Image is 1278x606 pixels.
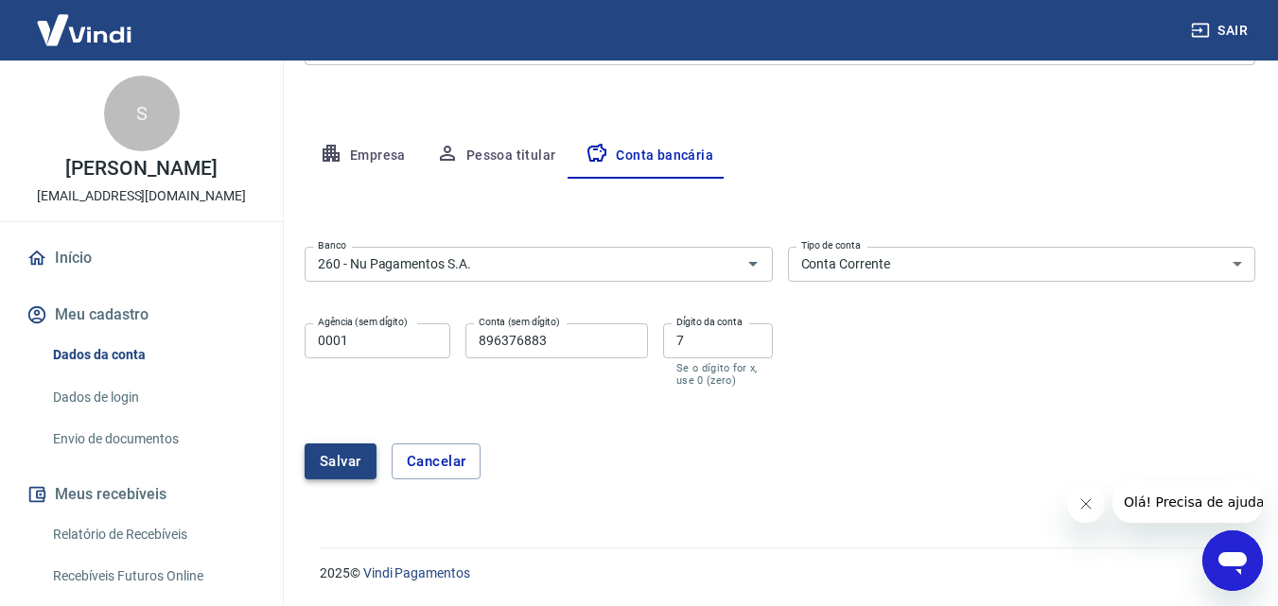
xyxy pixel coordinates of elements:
[570,133,728,179] button: Conta bancária
[801,238,861,252] label: Tipo de conta
[23,294,260,336] button: Meu cadastro
[37,186,246,206] p: [EMAIL_ADDRESS][DOMAIN_NAME]
[45,515,260,554] a: Relatório de Recebíveis
[45,420,260,459] a: Envio de documentos
[45,378,260,417] a: Dados de login
[45,557,260,596] a: Recebíveis Futuros Online
[23,1,146,59] img: Vindi
[23,474,260,515] button: Meus recebíveis
[104,76,180,151] div: S
[305,133,421,179] button: Empresa
[11,13,159,28] span: Olá! Precisa de ajuda?
[392,443,481,479] button: Cancelar
[318,315,408,329] label: Agência (sem dígito)
[1202,530,1263,591] iframe: Botão para abrir a janela de mensagens
[23,237,260,279] a: Início
[1067,485,1105,523] iframe: Fechar mensagem
[740,251,766,277] button: Abrir
[318,238,346,252] label: Banco
[479,315,560,329] label: Conta (sem dígito)
[305,443,376,479] button: Salvar
[1187,13,1255,48] button: Sair
[676,362,760,387] p: Se o dígito for x, use 0 (zero)
[320,563,1233,583] p: 2025 ©
[65,159,217,179] p: [PERSON_NAME]
[676,315,743,329] label: Dígito da conta
[45,336,260,374] a: Dados da conta
[421,133,571,179] button: Pessoa titular
[1112,481,1263,523] iframe: Mensagem da empresa
[363,565,470,580] a: Vindi Pagamentos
